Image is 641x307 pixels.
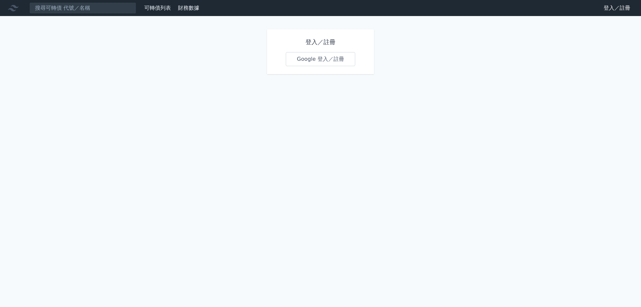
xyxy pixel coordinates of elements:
[29,2,136,14] input: 搜尋可轉債 代號／名稱
[144,5,171,11] a: 可轉債列表
[286,52,355,66] a: Google 登入／註冊
[178,5,199,11] a: 財務數據
[286,37,355,47] h1: 登入／註冊
[598,3,636,13] a: 登入／註冊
